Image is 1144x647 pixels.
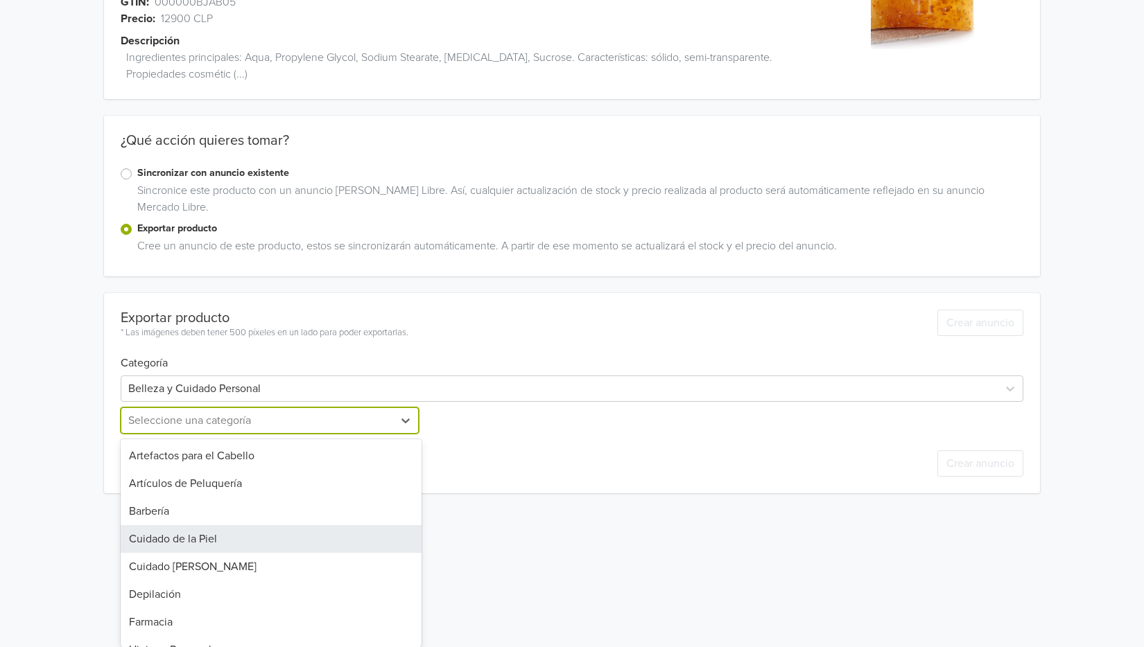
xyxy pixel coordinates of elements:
div: Cuidado de la Piel [121,525,422,553]
span: 12900 CLP [161,10,213,27]
span: Ingredientes principales: Aqua, Propylene Glycol, Sodium Stearate, [MEDICAL_DATA], Sucrose. Carac... [126,49,823,82]
div: Depilación [121,580,422,608]
div: Artículos de Peluquería [121,470,422,497]
div: Artefactos para el Cabello [121,442,422,470]
span: Descripción [121,33,180,49]
button: Crear anuncio [937,310,1023,336]
div: Farmacia [121,608,422,636]
div: * Las imágenes deben tener 500 píxeles en un lado para poder exportarlas. [121,326,408,340]
div: Sincronice este producto con un anuncio [PERSON_NAME] Libre. Así, cualquier actualización de stoc... [132,182,1023,221]
div: Cree un anuncio de este producto, estos se sincronizarán automáticamente. A partir de ese momento... [132,238,1023,260]
span: Precio: [121,10,155,27]
div: Barbería [121,497,422,525]
div: Exportar producto [121,310,408,326]
div: Cuidado [PERSON_NAME] [121,553,422,580]
h6: Categoría [121,340,1023,370]
div: ¿Qué acción quieres tomar? [104,132,1040,166]
label: Sincronizar con anuncio existente [137,166,1023,181]
button: Crear anuncio [937,450,1023,477]
label: Exportar producto [137,221,1023,236]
